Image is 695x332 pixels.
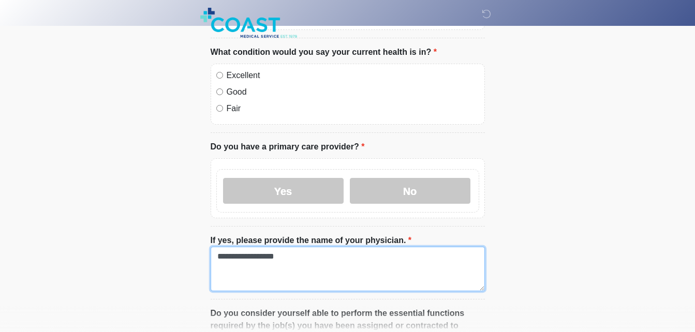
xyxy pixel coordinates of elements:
[350,178,470,204] label: No
[223,178,344,204] label: Yes
[211,46,437,58] label: What condition would you say your current health is in?
[227,86,479,98] label: Good
[216,72,223,79] input: Excellent
[227,102,479,115] label: Fair
[216,105,223,112] input: Fair
[200,8,298,38] img: Coast Medical Service Logo
[211,234,412,247] label: If yes, please provide the name of your physician.
[216,88,223,95] input: Good
[211,141,365,153] label: Do you have a primary care provider?
[227,69,479,82] label: Excellent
